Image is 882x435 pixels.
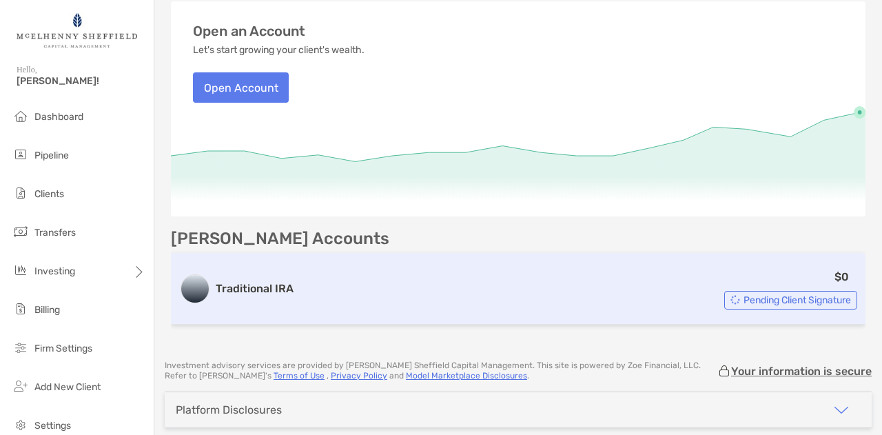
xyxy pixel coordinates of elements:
[17,75,145,87] span: [PERSON_NAME]!
[12,301,29,317] img: billing icon
[34,343,92,354] span: Firm Settings
[834,268,849,285] p: $0
[12,223,29,240] img: transfers icon
[12,378,29,394] img: add_new_client icon
[34,265,75,277] span: Investing
[331,371,387,381] a: Privacy Policy
[730,295,740,305] img: Account Status icon
[165,361,717,381] p: Investment advisory services are provided by [PERSON_NAME] Sheffield Capital Management . This si...
[176,403,282,416] div: Platform Disclosures
[34,150,69,161] span: Pipeline
[12,262,29,279] img: investing icon
[833,402,850,418] img: icon arrow
[193,72,289,103] button: Open Account
[12,416,29,433] img: settings icon
[274,371,325,381] a: Terms of Use
[181,275,209,303] img: logo account
[34,304,60,316] span: Billing
[171,230,389,247] p: [PERSON_NAME] Accounts
[34,227,76,239] span: Transfers
[12,108,29,124] img: dashboard icon
[406,371,527,381] a: Model Marketplace Disclosures
[34,188,64,200] span: Clients
[193,23,305,39] h3: Open an Account
[34,111,83,123] span: Dashboard
[743,296,851,304] span: Pending Client Signature
[12,339,29,356] img: firm-settings icon
[34,381,101,393] span: Add New Client
[193,45,365,56] p: Let's start growing your client's wealth.
[34,420,71,432] span: Settings
[12,146,29,163] img: pipeline icon
[216,281,294,297] h3: Traditional IRA
[12,185,29,201] img: clients icon
[731,365,872,378] p: Your information is secure
[17,6,137,55] img: Zoe Logo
